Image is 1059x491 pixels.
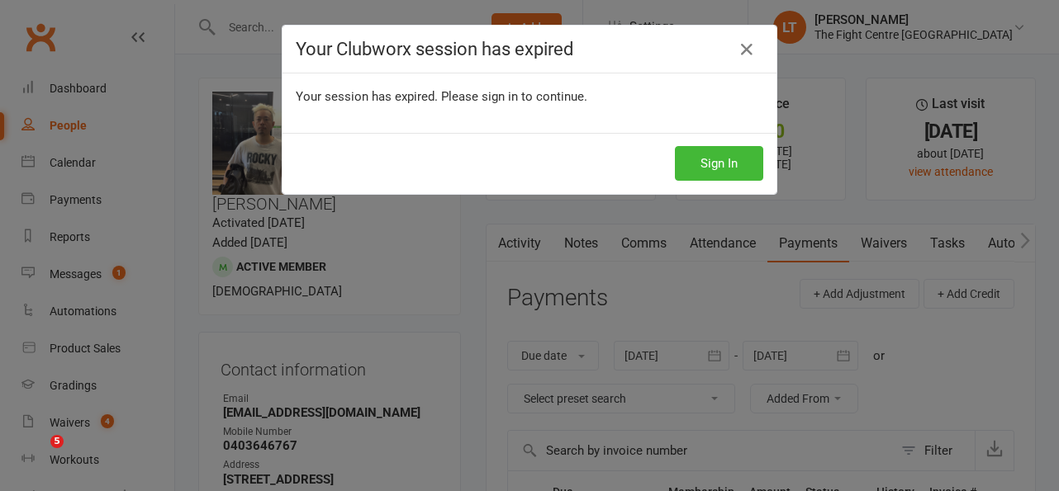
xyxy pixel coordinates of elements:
span: 5 [50,435,64,448]
iframe: Intercom live chat [17,435,56,474]
button: Sign In [675,146,763,181]
span: Your session has expired. Please sign in to continue. [296,89,587,104]
a: Close [734,36,760,63]
h4: Your Clubworx session has expired [296,39,763,59]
